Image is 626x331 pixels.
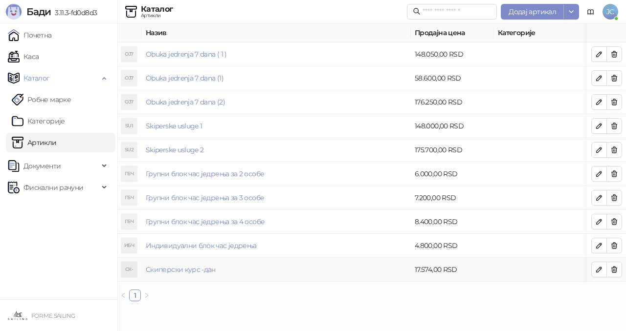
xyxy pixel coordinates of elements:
a: Скиперски курс -дан [146,265,216,274]
th: Назив [142,23,411,42]
td: Групни блок час једрења за 3 особе [142,186,411,210]
div: OJ7 [121,94,137,110]
td: Групни блок час једрења за 2 особе [142,162,411,186]
div: OJ7 [121,46,137,62]
li: Следећа страна [141,290,153,301]
div: SU1 [121,118,137,134]
td: 6.000,00 RSD [411,162,494,186]
td: Obuka jedrenja 7 dana ( 1 ) [142,42,411,66]
li: 1 [129,290,141,301]
div: ГБЧ [121,214,137,229]
div: Каталог [141,5,173,13]
span: Додај артикал [509,7,556,16]
a: Skiperske usluge 1 [146,122,202,130]
td: 17.574,00 RSD [411,258,494,282]
a: Групни блок час једрења за 3 особе [146,193,264,202]
a: Obuka jedrenja 7 dana (2) [146,98,225,106]
span: JC [603,4,618,20]
img: Logo [6,4,22,20]
td: 176.250,00 RSD [411,90,494,114]
td: Skiperske usluge 2 [142,138,411,162]
span: Каталог [23,68,50,88]
a: Почетна [8,25,52,45]
span: 3.11.3-fd0d8d3 [51,8,97,17]
div: SU2 [121,142,137,158]
td: Скиперски курс -дан [142,258,411,282]
div: СК- [121,262,137,277]
a: Obuka jedrenja 7 dana ( 1 ) [146,50,227,59]
a: Групни блок час једрења за 2 особе [146,169,264,178]
td: 4.800,00 RSD [411,234,494,258]
div: ИБЧ [121,238,137,253]
a: Индивидуални блок час једрења [146,241,256,250]
a: Робне марке [12,90,71,109]
img: Artikli [125,6,137,18]
td: 58.600,00 RSD [411,66,494,90]
td: Индивидуални блок час једрења [142,234,411,258]
td: Skiperske usluge 1 [142,114,411,138]
a: Obuka jedrenja 7 dana (1) [146,74,224,83]
td: Obuka jedrenja 7 dana (1) [142,66,411,90]
span: Бади [26,6,51,18]
th: Продајна цена [411,23,494,42]
td: 148.050,00 RSD [411,42,494,66]
button: right [141,290,153,301]
a: Групни блок час једрења за 4 особе [146,217,265,226]
td: 7.200,00 RSD [411,186,494,210]
div: Артикли [141,13,173,18]
td: Obuka jedrenja 7 dana (2) [142,90,411,114]
a: Документација [583,4,599,20]
td: 175.700,00 RSD [411,138,494,162]
span: left [120,292,126,298]
span: right [144,292,150,298]
td: Групни блок час једрења за 4 особе [142,210,411,234]
a: 1 [130,290,140,301]
div: OJ7 [121,70,137,86]
li: Претходна страна [117,290,129,301]
a: Категорије [12,111,65,131]
button: Додај артикал [501,4,564,20]
td: 148.000,00 RSD [411,114,494,138]
small: FOR ME SAILING [31,312,75,319]
span: Фискални рачуни [23,178,83,197]
a: Skiperske usluge 2 [146,145,203,154]
button: left [117,290,129,301]
img: 64x64-companyLogo-9ee8a3d5-cff1-491e-b183-4ae94898845c.jpeg [8,306,27,325]
a: ArtikliАртикли [12,133,57,152]
a: Каса [8,47,39,66]
td: 8.400,00 RSD [411,210,494,234]
div: ГБЧ [121,166,137,182]
div: ГБЧ [121,190,137,206]
span: Документи [23,156,61,176]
